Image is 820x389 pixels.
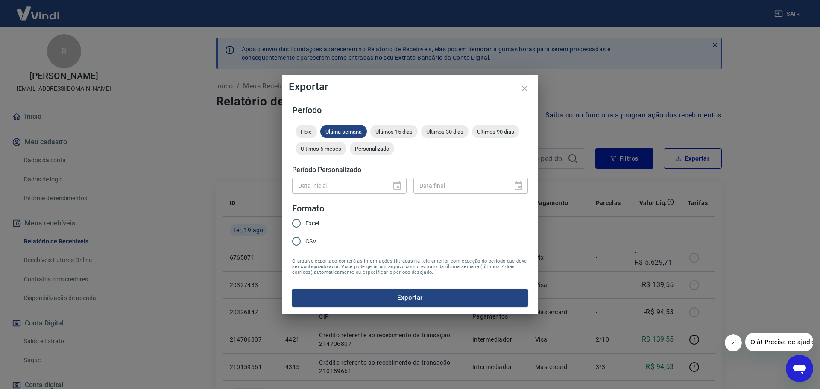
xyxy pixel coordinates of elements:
span: Últimos 6 meses [296,146,346,152]
span: Última semana [320,129,367,135]
input: DD/MM/YYYY [413,178,507,193]
span: CSV [305,237,316,246]
span: Olá! Precisa de ajuda? [5,6,72,13]
div: Últimos 90 dias [472,125,519,138]
input: DD/MM/YYYY [292,178,385,193]
span: Hoje [296,129,317,135]
span: Excel [305,219,319,228]
h5: Período Personalizado [292,166,528,174]
div: Últimos 15 dias [370,125,418,138]
iframe: Botão para abrir a janela de mensagens [786,355,813,382]
div: Hoje [296,125,317,138]
span: Últimos 30 dias [421,129,469,135]
button: close [514,78,535,99]
span: Últimos 15 dias [370,129,418,135]
legend: Formato [292,202,324,215]
h4: Exportar [289,82,531,92]
span: O arquivo exportado conterá as informações filtradas na tela anterior com exceção do período que ... [292,258,528,275]
div: Últimos 6 meses [296,142,346,155]
span: Personalizado [350,146,394,152]
button: Exportar [292,289,528,307]
div: Última semana [320,125,367,138]
div: Personalizado [350,142,394,155]
div: Últimos 30 dias [421,125,469,138]
span: Últimos 90 dias [472,129,519,135]
iframe: Mensagem da empresa [745,333,813,351]
iframe: Fechar mensagem [725,334,742,351]
h5: Período [292,106,528,114]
